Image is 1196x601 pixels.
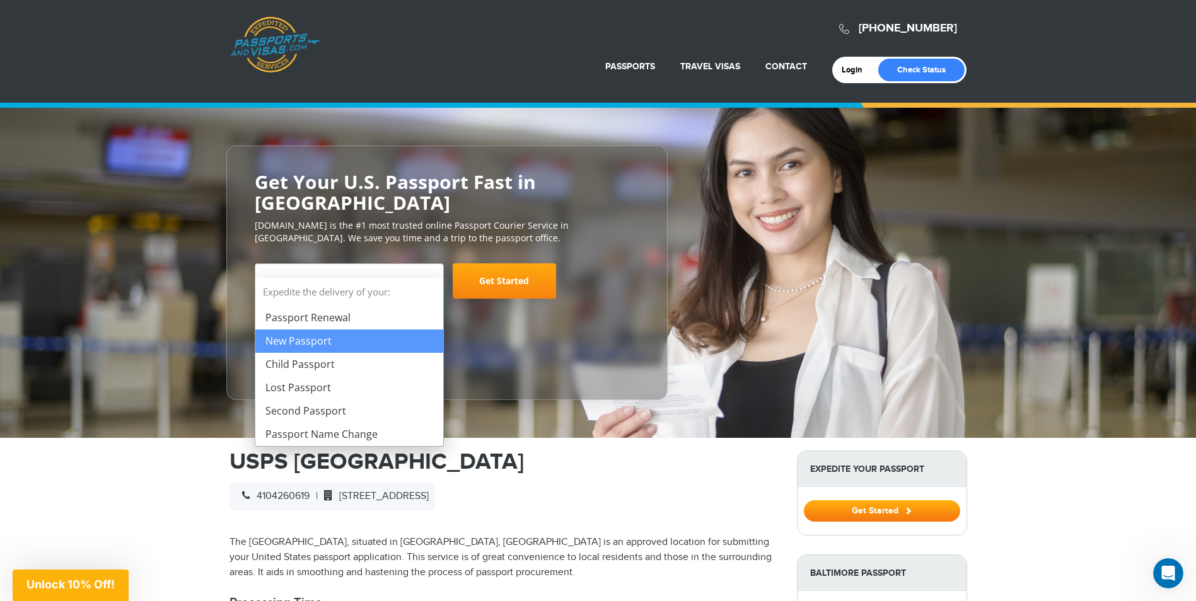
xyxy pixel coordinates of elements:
li: Second Passport [255,399,443,423]
h2: Get Your U.S. Passport Fast in [GEOGRAPHIC_DATA] [255,171,639,213]
a: Get Started [804,505,960,515]
strong: Baltimore Passport [798,555,967,591]
a: Contact [765,61,807,72]
span: Select Your Service [255,263,444,299]
a: Login [842,65,871,75]
p: [DOMAIN_NAME] is the #1 most trusted online Passport Courier Service in [GEOGRAPHIC_DATA]. We sav... [255,219,639,244]
div: Unlock 10% Off! [13,570,129,601]
div: | [229,483,435,510]
a: Travel Visas [680,61,740,72]
h1: USPS [GEOGRAPHIC_DATA] [229,450,778,473]
span: Select Your Service [265,275,366,289]
p: The [GEOGRAPHIC_DATA], situated in [GEOGRAPHIC_DATA], [GEOGRAPHIC_DATA] is an approved location f... [229,535,778,580]
button: Get Started [804,500,960,522]
li: Expedite the delivery of your: [255,278,443,446]
a: [PHONE_NUMBER] [859,21,957,35]
iframe: Intercom live chat [1153,558,1183,588]
a: Check Status [878,59,965,81]
strong: Expedite Your Passport [798,451,967,487]
a: Passports [605,61,655,72]
li: Child Passport [255,353,443,376]
li: New Passport [255,329,443,353]
li: Lost Passport [255,376,443,399]
a: Passports & [DOMAIN_NAME] [230,16,320,73]
span: Select Your Service [265,268,431,304]
a: Get Started [453,263,556,299]
strong: Expedite the delivery of your: [255,278,443,306]
li: Passport Name Change [255,423,443,446]
li: Passport Renewal [255,306,443,329]
span: Unlock 10% Off! [26,578,115,591]
span: Starting at $199 + government fees [255,305,639,318]
span: [STREET_ADDRESS] [318,490,429,502]
span: 4104260619 [236,490,310,502]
